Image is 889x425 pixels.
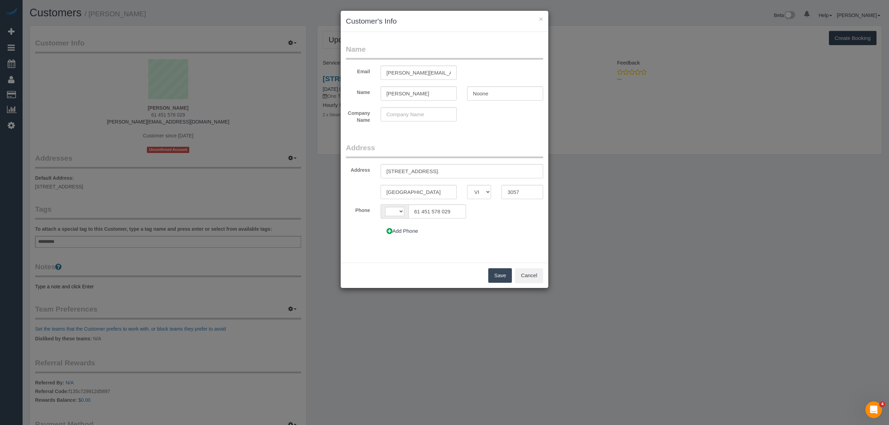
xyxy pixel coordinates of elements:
[341,164,375,173] label: Address
[539,15,543,23] button: ×
[381,224,424,238] button: Add Phone
[341,11,548,288] sui-modal: Customer's Info
[341,107,375,124] label: Company Name
[381,86,457,101] input: First Name
[880,401,885,407] span: 4
[865,401,882,418] iframe: Intercom live chat
[501,185,543,199] input: Zip Code
[381,185,457,199] input: City
[488,268,512,283] button: Save
[381,107,457,121] input: Company Name
[341,204,375,214] label: Phone
[346,16,543,26] h3: Customer's Info
[467,86,543,101] input: Last Name
[341,66,375,75] label: Email
[408,204,466,219] input: Phone
[346,44,543,60] legend: Name
[346,143,543,158] legend: Address
[341,86,375,96] label: Name
[515,268,543,283] button: Cancel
